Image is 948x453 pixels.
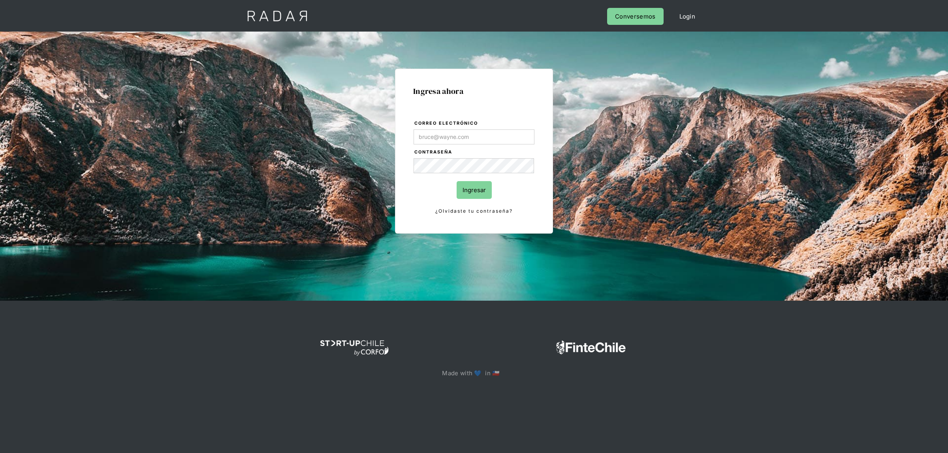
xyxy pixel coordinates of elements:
form: Login Form [413,119,535,215]
a: ¿Olvidaste tu contraseña? [414,207,534,215]
label: Contraseña [414,148,534,156]
input: Ingresar [457,181,492,199]
a: Conversemos [607,8,663,25]
label: Correo electrónico [414,120,534,127]
a: Login [671,8,703,25]
h1: Ingresa ahora [413,87,535,95]
p: Made with 💙 in 🇨🇱 [442,368,506,378]
input: bruce@wayne.com [414,129,534,144]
